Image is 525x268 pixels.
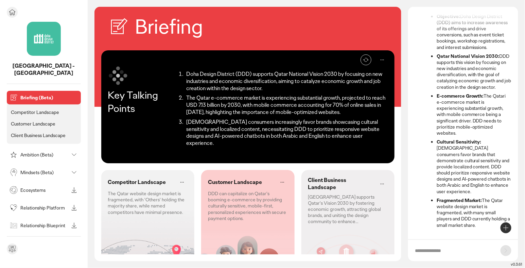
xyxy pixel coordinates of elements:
strong: Objective: [437,13,460,19]
li: [DEMOGRAPHIC_DATA] consumers increasingly favor brands showcasing cultural sensitivity and locali... [185,119,388,147]
p: Key Talking Points [108,88,176,115]
p: [GEOGRAPHIC_DATA] supports Qatar's Vision 2030 by fostering economic growth, attracting global br... [308,194,388,225]
li: Doha Design District (DDD) supports Qatar National Vision 2030 by focusing on new industries and ... [185,71,388,92]
li: The Qatar website design market is fragmented, with many small players and DDD currently holding ... [437,197,511,228]
p: Mindsets (Beta) [20,170,69,175]
strong: Qatar National Vision 2030: [437,53,500,59]
p: The Qatar website design market is fragmented, with 'Others' holding the majority share, while na... [108,190,188,215]
p: Competitor Landscape [11,109,59,115]
p: Client Business Landscape [308,177,374,191]
div: Send feedback [7,244,18,254]
h2: Briefing [135,14,203,40]
strong: Cultural Sensitivity: [437,139,482,145]
p: Customer Landscape [11,121,55,127]
li: DDD supports this vision by focusing on new industries and economic diversification, with the goa... [437,53,511,90]
p: Briefing (Beta) [20,95,78,100]
p: Ambition (Beta) [20,152,69,157]
p: DDD can capitalize on Qatar's booming e-commerce by providing culturally sensitive, mobile-first,... [208,190,288,221]
li: [DEMOGRAPHIC_DATA] consumers favor brands that demonstrate cultural sensitivity and provide local... [437,139,511,195]
p: Customer Landscape [208,179,262,186]
img: project avatar [27,22,61,56]
p: Relationship Platform [20,205,69,210]
li: The Qatar e-commerce market is experiencing substantial growth, projected to reach USD 7.13 billi... [185,95,388,116]
p: Competitor Landscape [108,179,166,186]
img: symbol [108,65,128,86]
p: Ecosystems [20,188,69,192]
p: Relationship Blueprint [20,223,69,228]
li: The Qatari e-commerce market is experiencing substantial growth, with mobile commerce being a sig... [437,93,511,136]
p: Doha Design District - Qatar [7,63,81,77]
li: Doha Design District (DDD) aims to increase awareness of its offerings and drive conversions, suc... [437,13,511,50]
button: Refresh [361,54,371,65]
p: Client Business Landscape [11,132,66,138]
strong: Fragmented Market: [437,197,482,203]
strong: E-commerce Growth: [437,93,484,99]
